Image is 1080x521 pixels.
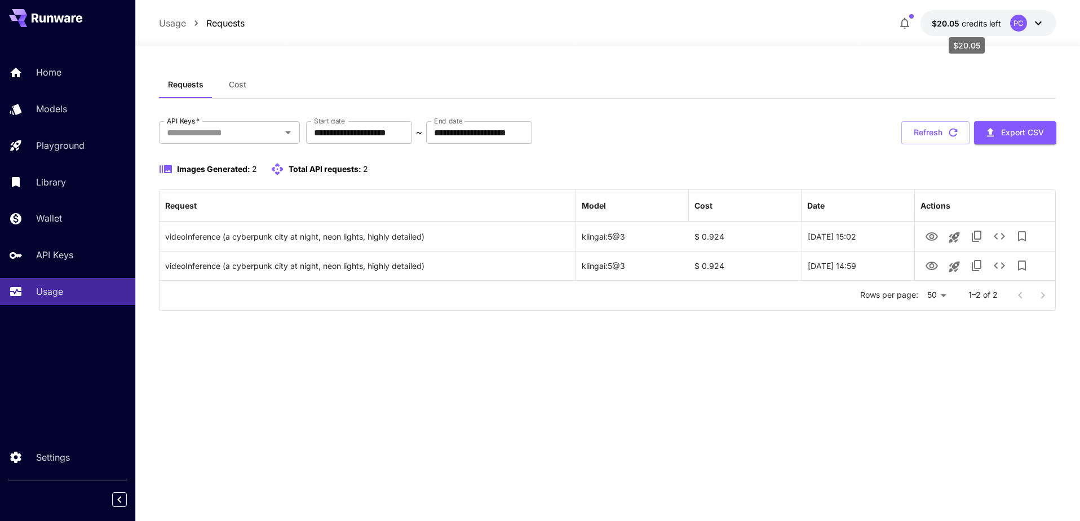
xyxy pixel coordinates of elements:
button: Open [280,125,296,140]
div: 27 Aug, 2025 14:59 [802,251,914,280]
p: Library [36,175,66,189]
button: Launch in playground [943,226,966,249]
button: See details [988,254,1011,277]
span: 2 [252,164,257,174]
div: $20.05 [932,17,1001,29]
button: Add to library [1011,254,1033,277]
div: $ 0.924 [689,251,802,280]
span: Requests [168,80,203,90]
div: Click to copy prompt [165,222,570,251]
div: klingai:5@3 [576,251,689,280]
div: Collapse sidebar [121,489,135,510]
button: Launch in playground [943,255,966,278]
span: 2 [363,164,368,174]
div: $20.05 [949,37,985,54]
div: $ 0.924 [689,222,802,251]
p: API Keys [36,248,73,262]
button: See details [988,225,1011,248]
span: $20.05 [932,19,962,28]
p: Rows per page: [860,289,918,301]
div: Model [582,201,606,210]
div: PC [1010,15,1027,32]
button: Copy TaskUUID [966,254,988,277]
span: Total API requests: [289,164,361,174]
button: Export CSV [974,121,1056,144]
label: Start date [314,116,345,126]
div: Date [807,201,825,210]
div: Request [165,201,197,210]
p: 1–2 of 2 [968,289,998,301]
button: Copy TaskUUID [966,225,988,248]
div: 50 [923,287,950,303]
button: Add to library [1011,225,1033,248]
span: credits left [962,19,1001,28]
div: klingai:5@3 [576,222,689,251]
p: ~ [416,126,422,139]
button: Collapse sidebar [112,492,127,507]
div: 27 Aug, 2025 15:02 [802,222,914,251]
p: Settings [36,451,70,464]
p: Playground [36,139,85,152]
div: Cost [694,201,712,210]
button: $20.05PC [920,10,1056,36]
p: Home [36,65,61,79]
button: Refresh [901,121,970,144]
a: Usage [159,16,186,30]
span: Cost [229,80,246,90]
label: API Keys [167,116,200,126]
button: View Video [920,254,943,277]
div: Click to copy prompt [165,251,570,280]
p: Wallet [36,211,62,225]
div: Actions [920,201,950,210]
a: Requests [206,16,245,30]
nav: breadcrumb [159,16,245,30]
span: Images Generated: [177,164,250,174]
p: Usage [36,285,63,298]
button: View Video [920,224,943,248]
p: Models [36,102,67,116]
label: End date [434,116,462,126]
